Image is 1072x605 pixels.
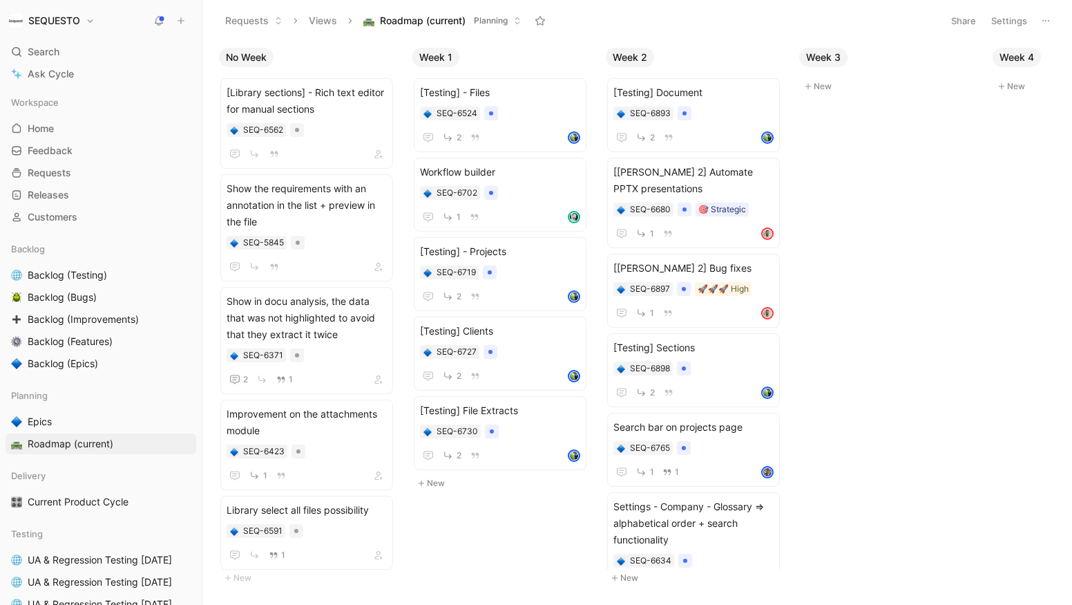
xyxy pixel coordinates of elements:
a: 🌐UA & Regression Testing [DATE] [6,550,196,570]
div: SEQ-6680 [630,203,671,216]
button: 2 [633,384,658,401]
div: SEQ-6423 [243,445,285,458]
button: 🪲 [8,289,25,306]
div: No WeekNew [213,41,407,593]
span: Show in docu analysis, the data that was not highlighted to avoid that they extract it twice [227,293,387,343]
span: 1 [281,551,285,559]
button: 🔷 [423,109,432,118]
span: [Testing] Document [613,84,774,101]
span: 1 [675,468,679,476]
span: Backlog (Bugs) [28,290,97,304]
span: 1 [457,213,461,221]
img: 🔷 [423,269,432,277]
div: SEQ-6371 [243,348,283,362]
img: 🔷 [617,206,625,214]
button: 🎛️ [8,494,25,510]
button: 🔷 [229,125,239,135]
div: 🔷 [423,347,432,357]
button: 🔷 [616,205,626,214]
span: Requests [28,166,71,180]
span: [Testing] File Extracts [420,402,580,419]
img: 🪲 [11,292,22,303]
img: 🔷 [230,239,238,248]
a: [[PERSON_NAME] 2] Automate PPTX presentations🎯 Strategic1avatar [607,158,780,248]
div: Workspace [6,92,196,113]
span: 2 [243,375,248,384]
a: [[PERSON_NAME] 2] Bug fixes🚀🚀🚀 High1avatar [607,254,780,328]
span: 2 [457,372,461,380]
a: Releases [6,185,196,205]
span: [Testing] Sections [613,339,774,356]
button: 🔷 [616,443,626,453]
h1: SEQUESTO [28,15,80,27]
img: avatar [569,292,579,301]
img: 🔷 [230,352,238,360]
span: Backlog (Features) [28,335,113,348]
span: Backlog (Testing) [28,268,107,282]
a: Workflow builder1avatar [414,158,586,232]
div: SEQ-5845 [243,236,284,250]
img: SEQUESTO [9,14,23,28]
button: 1 [633,463,657,481]
a: [Testing] - Files2avatar [414,78,586,152]
button: 🔷 [229,238,239,248]
img: 🌐 [11,555,22,566]
img: 🌐 [11,577,22,588]
span: Current Product Cycle [28,495,128,509]
div: SEQ-6524 [437,106,477,120]
a: [Testing] Document2avatar [607,78,780,152]
button: 🛣️Roadmap (current)Planning [357,10,528,31]
span: Planning [474,14,508,28]
span: Roadmap (current) [28,437,113,451]
a: 🎛️Current Product Cycle [6,492,196,512]
span: Workflow builder [420,164,580,180]
span: Testing [11,527,43,541]
img: 🔷 [617,445,625,453]
button: 1 [439,208,463,225]
div: SEQ-6897 [630,282,670,296]
button: 2 [439,288,464,305]
div: Planning [6,385,196,406]
button: 🌐 [8,267,25,283]
img: 🛣️ [11,438,22,449]
button: 2 [439,129,464,146]
div: Week 3New [794,41,987,102]
img: 🔷 [617,110,625,118]
span: UA & Regression Testing [DATE] [28,575,172,589]
span: 2 [650,133,655,142]
span: 2 [457,292,461,301]
button: 🔷 [229,526,239,536]
div: SEQ-6730 [437,425,478,438]
button: 2 [227,371,251,388]
span: [Testing] - Projects [420,243,580,260]
a: Customers [6,207,196,227]
a: [Testing] File Extracts2avatar [414,396,586,470]
span: 1 [650,309,654,317]
a: Show in docu analysis, the data that was not highlighted to avoid that they extract it twice21 [220,287,393,394]
img: avatar [763,133,772,142]
img: ➕ [11,314,22,325]
button: 🌐 [8,574,25,590]
div: 🔷 [423,427,432,436]
div: SEQ-6727 [437,345,477,359]
span: No Week [226,50,267,64]
div: 🎯 Strategic [698,203,746,216]
button: No Week [219,48,274,67]
button: 🔷 [423,188,432,198]
button: New [219,570,401,586]
span: 2 [457,133,461,142]
span: Planning [11,389,48,402]
button: New [799,78,982,95]
span: Customers [28,210,77,224]
a: Feedback [6,140,196,161]
span: Ask Cycle [28,66,74,82]
img: ⚙️ [11,336,22,347]
button: SEQUESTOSEQUESTO [6,11,98,30]
span: 1 [263,472,267,480]
div: Delivery🎛️Current Product Cycle [6,465,196,512]
img: avatar [569,371,579,381]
